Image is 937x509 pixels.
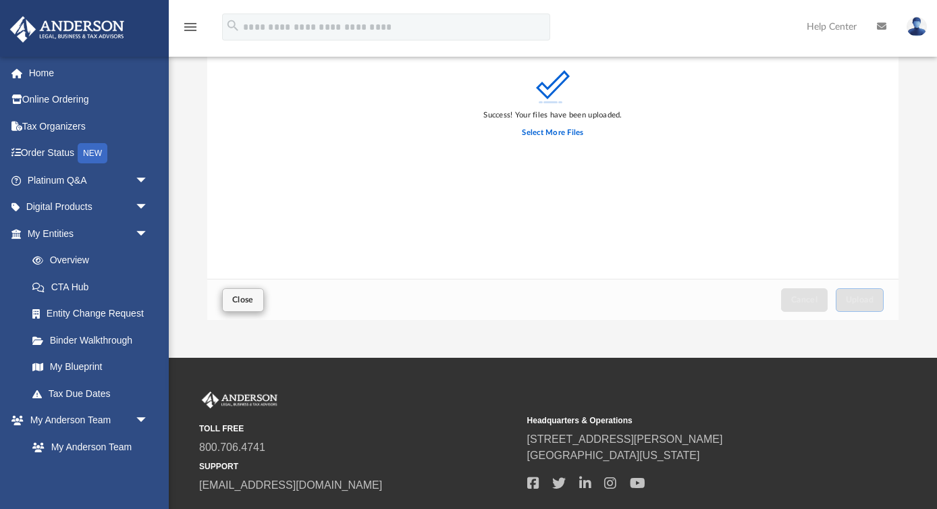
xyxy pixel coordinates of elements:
[19,300,169,327] a: Entity Change Request
[135,167,162,194] span: arrow_drop_down
[9,220,169,247] a: My Entitiesarrow_drop_down
[791,296,818,304] span: Cancel
[527,450,700,461] a: [GEOGRAPHIC_DATA][US_STATE]
[199,441,265,453] a: 800.706.4741
[182,26,198,35] a: menu
[19,380,169,407] a: Tax Due Dates
[9,113,169,140] a: Tax Organizers
[199,479,382,491] a: [EMAIL_ADDRESS][DOMAIN_NAME]
[232,296,254,304] span: Close
[19,354,162,381] a: My Blueprint
[9,407,162,434] a: My Anderson Teamarrow_drop_down
[9,86,169,113] a: Online Ordering
[781,288,828,312] button: Cancel
[135,407,162,435] span: arrow_drop_down
[9,140,169,167] a: Order StatusNEW
[836,288,884,312] button: Upload
[9,194,169,221] a: Digital Productsarrow_drop_down
[199,460,518,473] small: SUPPORT
[19,327,169,354] a: Binder Walkthrough
[19,247,169,274] a: Overview
[199,423,518,435] small: TOLL FREE
[19,460,162,487] a: Anderson System
[527,414,846,427] small: Headquarters & Operations
[19,273,169,300] a: CTA Hub
[225,18,240,33] i: search
[19,433,155,460] a: My Anderson Team
[6,16,128,43] img: Anderson Advisors Platinum Portal
[527,433,723,445] a: [STREET_ADDRESS][PERSON_NAME]
[135,220,162,248] span: arrow_drop_down
[182,19,198,35] i: menu
[522,127,583,139] label: Select More Files
[199,392,280,409] img: Anderson Advisors Platinum Portal
[222,288,264,312] button: Close
[907,17,927,36] img: User Pic
[483,109,622,122] div: Success! Your files have been uploaded.
[846,296,874,304] span: Upload
[9,167,169,194] a: Platinum Q&Aarrow_drop_down
[78,143,107,163] div: NEW
[9,59,169,86] a: Home
[135,194,162,221] span: arrow_drop_down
